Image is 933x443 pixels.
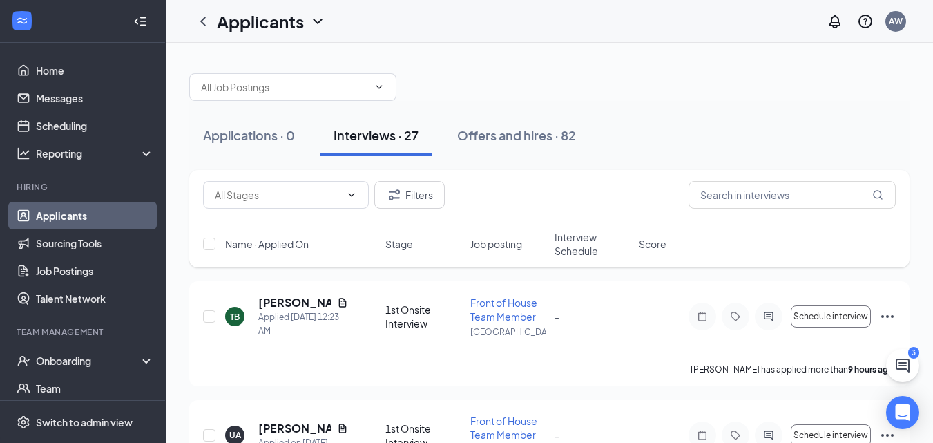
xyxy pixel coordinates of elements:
span: Job posting [470,237,522,251]
svg: ChevronDown [374,82,385,93]
a: Messages [36,84,154,112]
button: Filter Filters [374,181,445,209]
svg: Tag [727,430,744,441]
span: Interview Schedule [555,230,631,258]
svg: ChevronDown [346,189,357,200]
div: TB [230,311,240,323]
span: Schedule interview [793,431,868,440]
p: [GEOGRAPHIC_DATA] [470,326,546,338]
span: Name · Applied On [225,237,309,251]
svg: ChevronLeft [195,13,211,30]
svg: UserCheck [17,354,30,368]
svg: ActiveChat [760,311,777,322]
div: Applied [DATE] 12:23 AM [258,310,348,338]
span: Front of House Team Member [470,415,537,441]
svg: Ellipses [879,308,896,325]
svg: Analysis [17,147,30,160]
h5: [PERSON_NAME] [258,421,331,436]
svg: QuestionInfo [857,13,874,30]
span: - [555,429,559,442]
div: UA [229,429,241,441]
input: Search in interviews [689,181,896,209]
span: - [555,310,559,323]
svg: Collapse [133,15,147,28]
input: All Job Postings [201,79,368,95]
h1: Applicants [217,10,304,33]
svg: Filter [386,187,403,203]
div: Onboarding [36,354,142,368]
span: Schedule interview [793,312,868,321]
div: Open Intercom Messenger [886,396,919,429]
a: Scheduling [36,112,154,140]
div: Team Management [17,326,151,338]
svg: Document [337,297,348,308]
a: Talent Network [36,285,154,312]
div: AW [889,15,903,27]
div: Applications · 0 [203,126,295,144]
h5: [PERSON_NAME] [258,295,331,310]
svg: Settings [17,415,30,429]
span: Score [639,237,666,251]
div: Switch to admin view [36,415,133,429]
a: Sourcing Tools [36,229,154,257]
span: Stage [385,237,413,251]
p: [PERSON_NAME] has applied more than . [691,364,896,375]
div: Interviews · 27 [334,126,419,144]
span: Front of House Team Member [470,296,537,323]
svg: ActiveChat [760,430,777,441]
svg: ChevronDown [309,13,326,30]
svg: Tag [727,311,744,322]
div: Reporting [36,147,155,160]
svg: Notifications [827,13,843,30]
div: Hiring [17,181,151,193]
svg: MagnifyingGlass [872,189,883,200]
a: Home [36,57,154,84]
div: 1st Onsite Interview [385,303,461,330]
button: Schedule interview [791,305,871,328]
svg: Document [337,423,348,434]
svg: ChatActive [894,357,911,374]
a: Team [36,375,154,402]
input: All Stages [215,187,340,202]
svg: WorkstreamLogo [15,14,29,28]
svg: Note [694,311,711,322]
svg: Note [694,430,711,441]
div: 3 [908,347,919,359]
a: Job Postings [36,257,154,285]
button: ChatActive [886,349,919,382]
b: 9 hours ago [848,364,894,375]
a: Applicants [36,202,154,229]
div: Offers and hires · 82 [457,126,576,144]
